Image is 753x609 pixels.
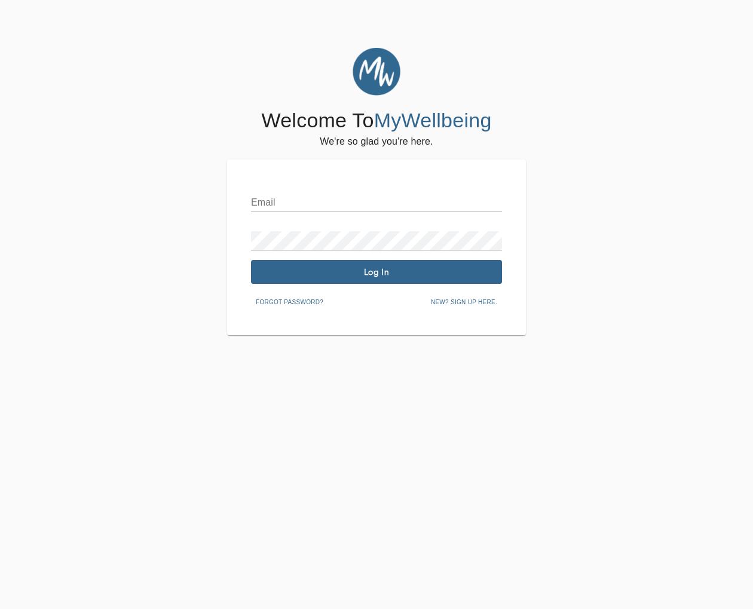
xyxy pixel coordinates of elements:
[251,260,502,284] button: Log In
[426,293,502,311] button: New? Sign up here.
[353,48,400,96] img: MyWellbeing
[374,109,492,131] span: MyWellbeing
[256,267,497,278] span: Log In
[261,108,491,133] h4: Welcome To
[431,297,497,308] span: New? Sign up here.
[251,293,328,311] button: Forgot password?
[256,297,323,308] span: Forgot password?
[320,133,433,150] h6: We're so glad you're here.
[251,296,328,306] a: Forgot password?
